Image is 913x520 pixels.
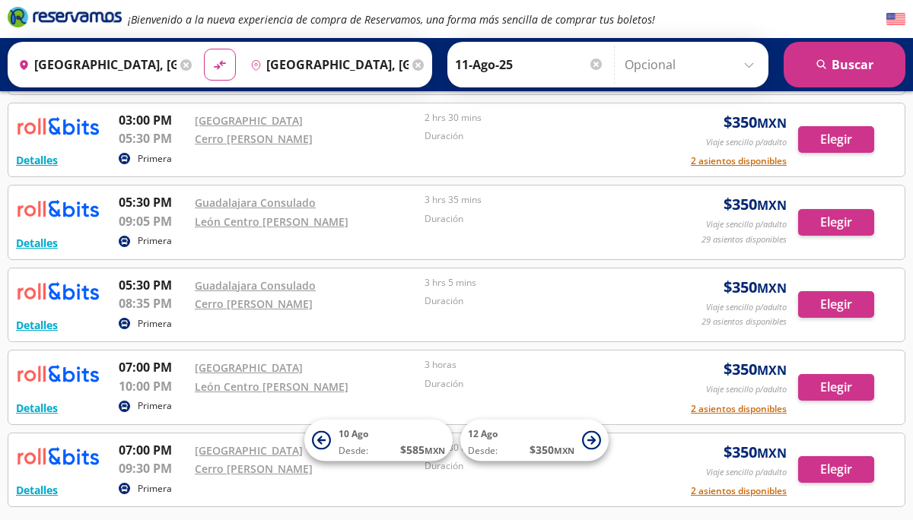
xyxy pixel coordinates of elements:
[16,441,100,471] img: RESERVAMOS
[195,461,313,476] a: Cerro [PERSON_NAME]
[757,445,787,461] small: MXN
[425,212,647,226] p: Duración
[119,441,187,459] p: 07:00 PM
[798,374,874,401] button: Elegir
[195,113,303,128] a: [GEOGRAPHIC_DATA]
[798,456,874,483] button: Elegir
[724,276,787,299] span: $ 350
[625,46,761,84] input: Opcional
[757,280,787,296] small: MXN
[119,212,187,230] p: 09:05 PM
[195,360,303,375] a: [GEOGRAPHIC_DATA]
[16,317,58,333] button: Detalles
[16,276,100,306] img: RESERVAMOS
[138,482,172,496] p: Primera
[195,214,348,229] a: León Centro [PERSON_NAME]
[119,129,187,147] p: 05:30 PM
[530,442,574,458] span: $ 350
[798,209,874,236] button: Elegir
[119,111,187,129] p: 03:00 PM
[886,10,905,29] button: English
[706,383,787,396] p: Viaje sencillo p/adulto
[16,400,58,416] button: Detalles
[138,152,172,166] p: Primera
[425,193,647,207] p: 3 hrs 35 mins
[460,420,609,461] button: 12 AgoDesde:$350MXN
[701,315,787,328] p: 29 asientos disponibles
[757,362,787,379] small: MXN
[554,445,574,456] small: MXN
[119,294,187,312] p: 08:35 PM
[195,195,316,210] a: Guadalajara Consulado
[16,152,58,168] button: Detalles
[425,358,647,372] p: 3 horas
[195,296,313,311] a: Cerro [PERSON_NAME]
[119,358,187,376] p: 07:00 PM
[8,5,122,28] i: Brand Logo
[425,111,647,125] p: 2 hrs 30 mins
[195,379,348,394] a: León Centro [PERSON_NAME]
[724,193,787,216] span: $ 350
[119,459,187,477] p: 09:30 PM
[706,301,787,314] p: Viaje sencillo p/adulto
[425,445,445,456] small: MXN
[757,197,787,214] small: MXN
[706,218,787,231] p: Viaje sencillo p/adulto
[119,193,187,211] p: 05:30 PM
[195,278,316,293] a: Guadalajara Consulado
[244,46,409,84] input: Buscar Destino
[691,484,787,498] button: 2 asientos disponibles
[706,466,787,479] p: Viaje sencillo p/adulto
[701,233,787,246] p: 29 asientos disponibles
[425,377,647,391] p: Duración
[12,46,177,84] input: Buscar Origen
[425,129,647,143] p: Duración
[798,126,874,153] button: Elegir
[16,193,100,224] img: RESERVAMOS
[339,427,368,440] span: 10 Ago
[195,443,303,458] a: [GEOGRAPHIC_DATA]
[455,46,604,84] input: Elegir Fecha
[304,420,453,461] button: 10 AgoDesde:$585MXN
[425,294,647,308] p: Duración
[798,291,874,318] button: Elegir
[691,154,787,168] button: 2 asientos disponibles
[724,441,787,464] span: $ 350
[195,132,313,146] a: Cerro [PERSON_NAME]
[16,482,58,498] button: Detalles
[468,444,498,458] span: Desde:
[724,358,787,381] span: $ 350
[784,42,905,87] button: Buscar
[400,442,445,458] span: $ 585
[706,136,787,149] p: Viaje sencillo p/adulto
[16,111,100,141] img: RESERVAMOS
[138,399,172,413] p: Primera
[468,427,498,440] span: 12 Ago
[757,115,787,132] small: MXN
[138,234,172,248] p: Primera
[16,235,58,251] button: Detalles
[119,377,187,395] p: 10:00 PM
[724,111,787,134] span: $ 350
[128,12,655,27] em: ¡Bienvenido a la nueva experiencia de compra de Reservamos, una forma más sencilla de comprar tus...
[691,402,787,416] button: 2 asientos disponibles
[425,276,647,290] p: 3 hrs 5 mins
[119,276,187,294] p: 05:30 PM
[8,5,122,33] a: Brand Logo
[425,459,647,473] p: Duración
[339,444,368,458] span: Desde:
[138,317,172,331] p: Primera
[16,358,100,388] img: RESERVAMOS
